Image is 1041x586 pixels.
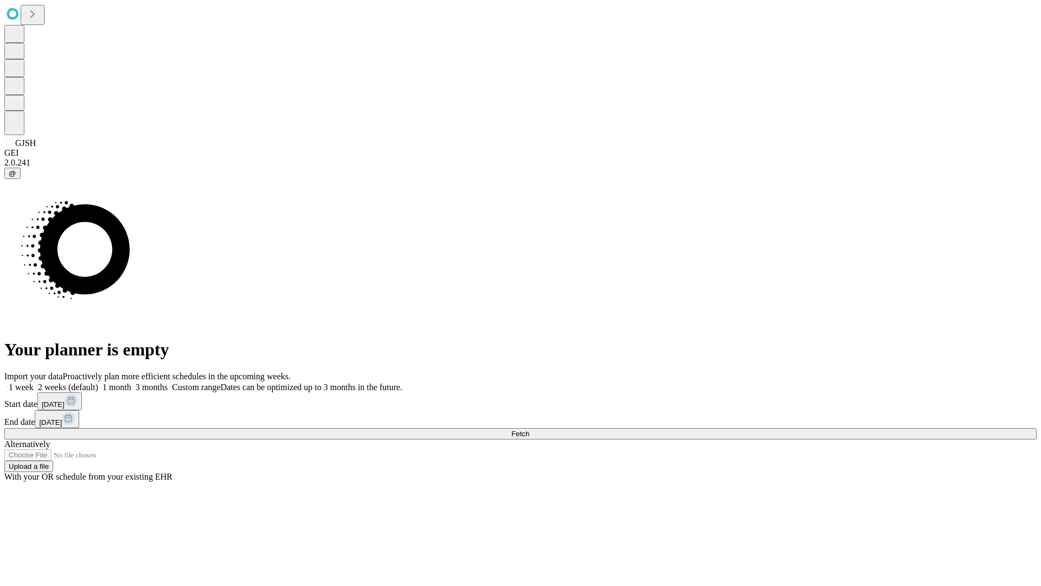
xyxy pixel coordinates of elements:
span: Fetch [511,430,529,438]
h1: Your planner is empty [4,340,1037,360]
div: End date [4,410,1037,428]
span: Import your data [4,372,63,381]
span: Proactively plan more efficient schedules in the upcoming weeks. [63,372,291,381]
span: [DATE] [39,418,62,426]
button: Upload a file [4,461,53,472]
span: 1 month [102,383,131,392]
span: 1 week [9,383,34,392]
span: [DATE] [42,400,65,409]
div: Start date [4,392,1037,410]
button: [DATE] [35,410,79,428]
button: @ [4,168,21,179]
span: Dates can be optimized up to 3 months in the future. [221,383,402,392]
span: With your OR schedule from your existing EHR [4,472,172,481]
span: @ [9,169,16,177]
span: 3 months [136,383,168,392]
span: GJSH [15,138,36,148]
button: [DATE] [37,392,82,410]
button: Fetch [4,428,1037,439]
div: GEI [4,148,1037,158]
span: Custom range [172,383,220,392]
span: 2 weeks (default) [38,383,98,392]
div: 2.0.241 [4,158,1037,168]
span: Alternatively [4,439,50,449]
